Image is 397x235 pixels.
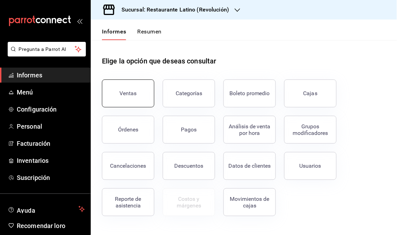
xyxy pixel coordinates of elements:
[284,116,337,144] button: Grupos modificadores
[230,196,270,209] font: Movimientos de cajas
[19,46,66,52] font: Pregunta a Parrot AI
[284,152,337,180] button: Usuarios
[284,79,337,107] a: Cajas
[122,6,229,13] font: Sucursal: Restaurante Latino (Revolución)
[102,57,216,65] font: Elige la opción que deseas consultar
[8,42,86,56] button: Pregunta a Parrot AI
[163,188,215,216] button: Contrata inventarios para ver este informe
[17,157,49,164] font: Inventarios
[223,116,276,144] button: Análisis de venta por hora
[102,188,154,216] button: Reporte de asistencia
[17,123,42,130] font: Personal
[102,28,162,40] div: pestañas de navegación
[163,152,215,180] button: Descuentos
[5,51,86,58] a: Pregunta a Parrot AI
[120,90,137,97] font: Ventas
[115,196,141,209] font: Reporte de asistencia
[17,71,42,79] font: Informes
[223,152,276,180] button: Datos de clientes
[102,28,126,35] font: Informes
[300,162,321,169] font: Usuarios
[175,162,204,169] font: Descuentos
[17,140,50,147] font: Facturación
[17,174,50,181] font: Suscripción
[293,123,328,136] font: Grupos modificadores
[118,126,138,133] font: Órdenes
[110,162,146,169] font: Cancelaciones
[102,79,154,107] button: Ventas
[303,90,318,97] font: Cajas
[102,116,154,144] button: Órdenes
[163,116,215,144] button: Pagos
[163,79,215,107] button: Categorías
[229,123,271,136] font: Análisis de venta por hora
[17,106,57,113] font: Configuración
[102,152,154,180] button: Cancelaciones
[17,222,65,229] font: Recomendar loro
[223,188,276,216] button: Movimientos de cajas
[223,79,276,107] button: Boleto promedio
[229,90,270,97] font: Boleto promedio
[17,89,33,96] font: Menú
[17,207,36,214] font: Ayuda
[229,162,271,169] font: Datos de clientes
[138,28,162,35] font: Resumen
[77,18,82,24] button: abrir_cajón_menú
[176,90,202,97] font: Categorías
[177,196,201,209] font: Costos y márgenes
[181,126,197,133] font: Pagos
